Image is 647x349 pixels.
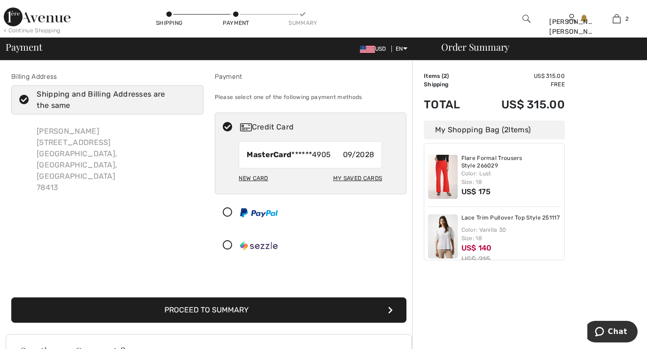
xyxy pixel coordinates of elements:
[504,125,508,134] span: 2
[475,80,565,89] td: Free
[568,13,576,24] img: My Info
[288,19,317,27] div: Summary
[11,297,406,323] button: Proceed to Summary
[6,42,42,52] span: Payment
[424,121,565,139] div: My Shopping Bag ( Items)
[37,89,189,111] div: Shipping and Billing Addresses are the same
[360,46,375,53] img: US Dollar
[240,241,278,250] img: Sezzle
[155,19,183,27] div: Shipping
[333,170,382,186] div: My Saved Cards
[424,89,475,121] td: Total
[475,72,565,80] td: US$ 315.00
[461,169,561,186] div: Color: Lust Size: 18
[549,17,593,37] div: [PERSON_NAME] [PERSON_NAME]
[4,8,70,26] img: 1ère Avenue
[240,208,278,217] img: PayPal
[240,123,252,131] img: Credit Card
[240,121,400,133] div: Credit Card
[247,150,291,159] strong: MasterCard
[11,72,203,82] div: Billing Address
[613,13,621,24] img: My Bag
[239,170,268,186] div: New Card
[595,13,639,24] a: 2
[424,80,475,89] td: Shipping
[360,46,390,52] span: USD
[396,46,407,52] span: EN
[461,243,492,252] span: US$ 140
[222,19,250,27] div: Payment
[215,85,407,109] div: Please select one of the following payment methods
[568,14,576,23] a: Sign In
[461,214,560,222] a: Lace Trim Pullover Top Style 251117
[475,89,565,121] td: US$ 315.00
[461,226,561,243] div: Color: Vanilla 30 Size: 18
[522,13,530,24] img: search the website
[444,73,447,79] span: 2
[428,214,458,258] img: Lace Trim Pullover Top Style 251117
[428,155,458,199] img: Flare Formal Trousers Style 266029
[625,15,629,23] span: 2
[215,72,407,82] div: Payment
[29,118,203,201] div: [PERSON_NAME] [STREET_ADDRESS] [GEOGRAPHIC_DATA], [GEOGRAPHIC_DATA], [GEOGRAPHIC_DATA] 78413
[461,187,491,196] span: US$ 175
[343,149,374,160] span: 09/2028
[424,72,475,80] td: Items ( )
[461,155,561,169] a: Flare Formal Trousers Style 266029
[4,26,61,35] div: < Continue Shopping
[461,255,491,264] s: US$ 215
[430,42,641,52] div: Order Summary
[587,321,638,344] iframe: Opens a widget where you can chat to one of our agents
